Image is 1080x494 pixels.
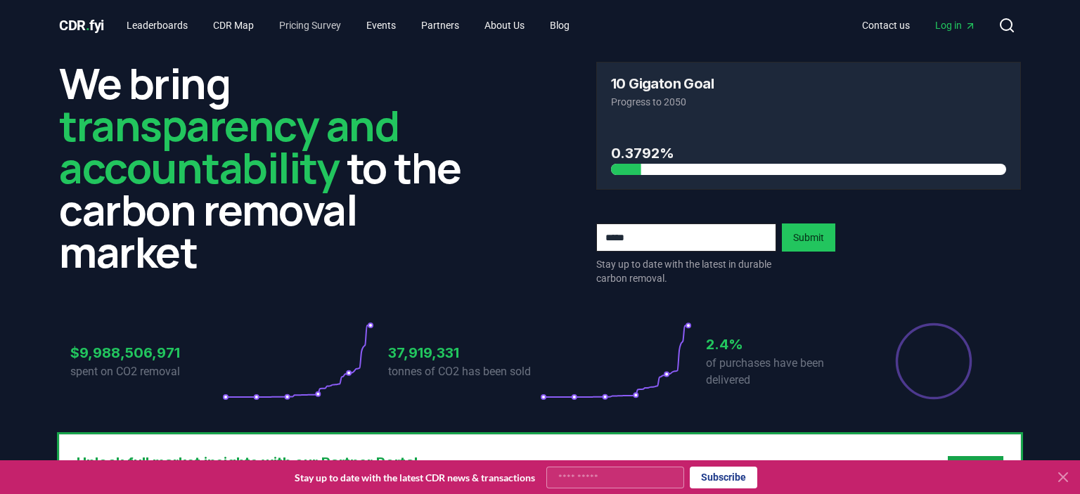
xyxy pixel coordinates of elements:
a: About Us [473,13,536,38]
p: tonnes of CO2 has been sold [388,363,540,380]
span: Log in [935,18,976,32]
p: Progress to 2050 [611,95,1006,109]
span: transparency and accountability [59,96,399,196]
a: Blog [539,13,581,38]
a: Leaderboards [115,13,199,38]
nav: Main [115,13,581,38]
h3: 0.3792% [611,143,1006,164]
h3: 10 Gigaton Goal [611,77,714,91]
a: Events [355,13,407,38]
h3: 2.4% [706,334,858,355]
h3: $9,988,506,971 [70,342,222,363]
button: Sign Up [948,456,1003,484]
div: Percentage of sales delivered [894,322,973,401]
p: spent on CO2 removal [70,363,222,380]
a: Contact us [851,13,921,38]
h3: 37,919,331 [388,342,540,363]
a: Pricing Survey [268,13,352,38]
p: of purchases have been delivered [706,355,858,389]
a: CDR Map [202,13,265,38]
nav: Main [851,13,987,38]
a: Log in [924,13,987,38]
h2: We bring to the carbon removal market [59,62,484,273]
span: CDR fyi [59,17,104,34]
span: . [86,17,90,34]
button: Submit [782,223,835,252]
p: Stay up to date with the latest in durable carbon removal. [596,257,776,285]
a: Partners [410,13,470,38]
h3: Unlock full market insights with our Partner Portal [77,452,563,473]
a: CDR.fyi [59,15,104,35]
